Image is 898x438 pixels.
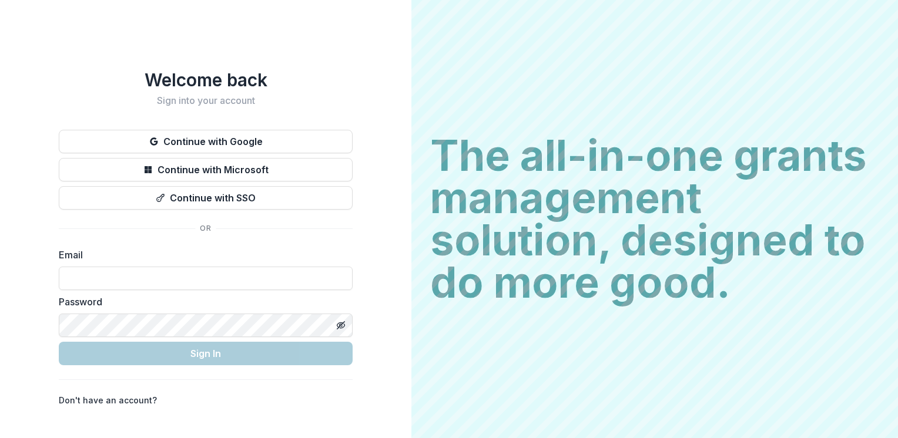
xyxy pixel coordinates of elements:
button: Sign In [59,342,353,365]
h2: Sign into your account [59,95,353,106]
h1: Welcome back [59,69,353,90]
button: Toggle password visibility [331,316,350,335]
button: Continue with Google [59,130,353,153]
p: Don't have an account? [59,394,157,406]
label: Email [59,248,346,262]
button: Continue with Microsoft [59,158,353,181]
button: Continue with SSO [59,186,353,210]
label: Password [59,295,346,309]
